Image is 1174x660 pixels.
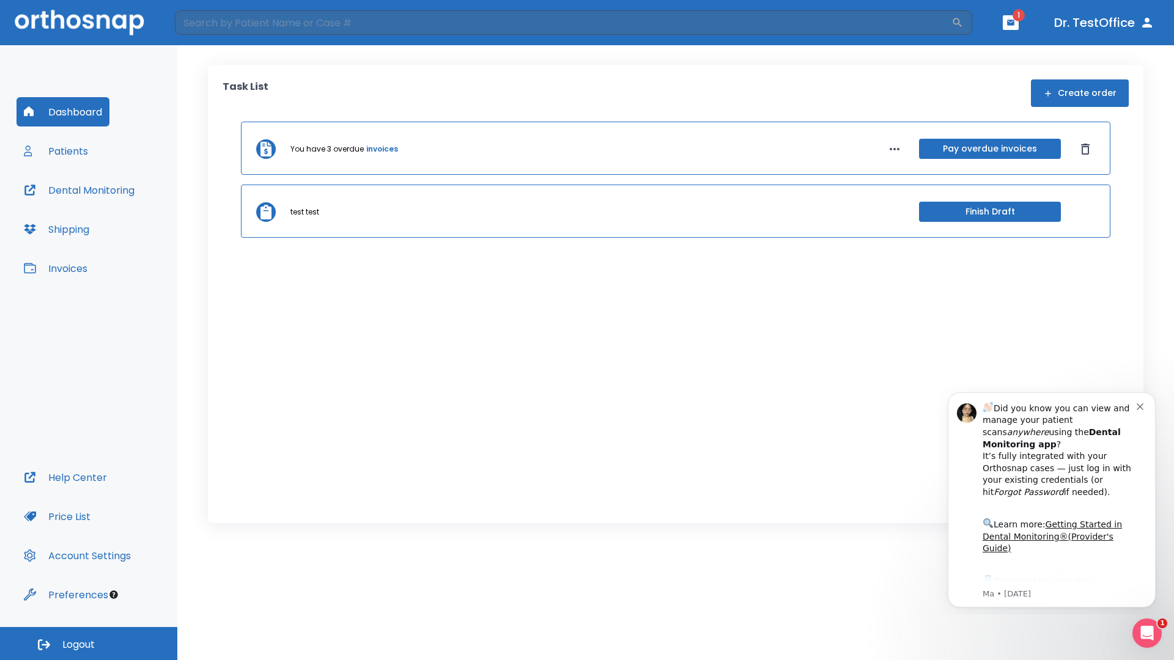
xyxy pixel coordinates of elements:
[1031,79,1129,107] button: Create order
[1076,139,1095,159] button: Dismiss
[223,79,268,107] p: Task List
[1013,9,1025,21] span: 1
[929,381,1174,615] iframe: Intercom notifications message
[108,589,119,600] div: Tooltip anchor
[17,463,114,492] button: Help Center
[366,144,398,155] a: invoices
[175,10,951,35] input: Search by Patient Name or Case #
[1157,618,1167,628] span: 1
[53,207,207,218] p: Message from Ma, sent 7w ago
[1132,618,1162,648] iframe: Intercom live chat
[1049,12,1159,34] button: Dr. TestOffice
[207,19,217,29] button: Dismiss notification
[17,254,95,283] button: Invoices
[17,580,116,609] button: Preferences
[17,215,97,244] button: Shipping
[290,207,319,218] p: test test
[17,502,98,531] button: Price List
[17,541,138,570] button: Account Settings
[290,144,364,155] p: You have 3 overdue
[17,97,109,127] button: Dashboard
[53,195,162,217] a: App Store
[17,136,95,166] button: Patients
[53,192,207,254] div: Download the app: | ​ Let us know if you need help getting started!
[919,139,1061,159] button: Pay overdue invoices
[919,202,1061,222] button: Finish Draft
[15,10,144,35] img: Orthosnap
[17,175,142,205] button: Dental Monitoring
[62,638,95,651] span: Logout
